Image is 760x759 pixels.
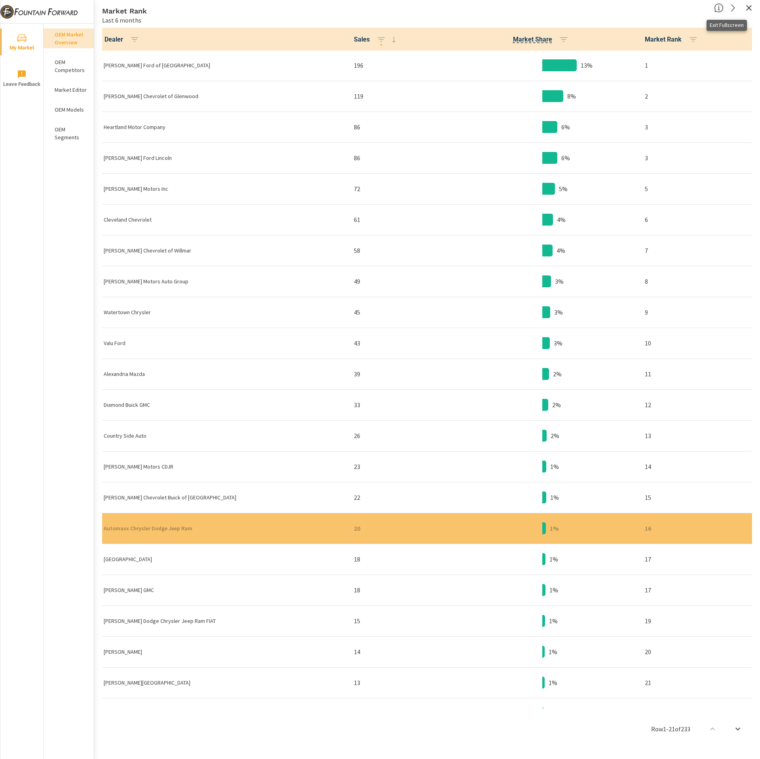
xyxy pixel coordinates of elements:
[645,122,751,132] p: 3
[3,70,41,89] span: Leave Feedback
[728,719,747,738] button: scroll to bottom
[354,616,440,626] p: 15
[104,277,341,285] p: [PERSON_NAME] Motors Auto Group
[552,400,561,410] p: 2%
[645,91,751,101] p: 2
[645,647,751,657] p: 20
[645,246,751,255] p: 7
[104,617,341,625] p: [PERSON_NAME] Dodge Chrysler Jeep Ram FIAT
[727,2,739,14] a: See more details in report
[561,122,570,132] p: 6%
[0,24,43,97] div: nav menu
[354,91,440,101] p: 119
[44,28,94,48] div: OEM Market Overview
[354,277,440,286] p: 49
[559,184,568,194] p: 5%
[554,338,562,348] p: 3%
[354,554,440,564] p: 18
[104,35,142,44] span: Dealer
[354,400,440,410] p: 33
[104,432,341,440] p: Country Side Auto
[645,369,751,379] p: 11
[102,7,147,15] h5: Market Rank
[554,307,563,317] p: 3%
[645,678,751,687] p: 21
[104,648,341,656] p: [PERSON_NAME]
[550,462,559,471] p: 1%
[104,679,341,687] p: [PERSON_NAME][GEOGRAPHIC_DATA]
[557,215,566,224] p: 4%
[354,338,440,348] p: 43
[645,35,701,44] span: Market Rank
[104,61,341,69] p: [PERSON_NAME] Ford of [GEOGRAPHIC_DATA]
[645,61,751,70] p: 1
[354,153,440,163] p: 86
[55,30,87,46] p: OEM Market Overview
[354,307,440,317] p: 45
[104,370,341,378] p: Alexandria Mazda
[513,35,552,44] span: Market Share
[513,35,572,44] span: Market Share
[104,123,341,131] p: Heartland Motor Company
[645,616,751,626] p: 19
[651,724,690,734] p: Row 1 - 21 of 233
[549,616,558,626] p: 1%
[104,339,341,347] p: Valu Ford
[44,56,94,76] div: OEM Competitors
[104,493,341,501] p: [PERSON_NAME] Chevrolet Buick of [GEOGRAPHIC_DATA]
[354,35,399,44] span: Sales
[104,308,341,316] p: Watertown Chrysler
[104,401,341,409] p: Diamond Buick GMC
[104,92,341,100] p: [PERSON_NAME] Chevrolet of Glenwood
[354,184,440,194] p: 72
[55,58,87,74] p: OEM Competitors
[354,524,440,533] p: 20
[104,185,341,193] p: [PERSON_NAME] Motors Inc
[645,524,751,533] p: 16
[645,277,751,286] p: 8
[645,462,751,471] p: 14
[645,153,751,163] p: 3
[104,154,341,162] p: [PERSON_NAME] Ford Lincoln
[55,125,87,141] p: OEM Segments
[645,338,751,348] p: 10
[104,216,341,224] p: Cleveland Chevrolet
[645,431,751,440] p: 13
[645,554,751,564] p: 17
[354,431,440,440] p: 26
[557,246,565,255] p: 4%
[549,585,558,595] p: 1%
[714,3,724,13] span: Market Rank shows you how you rank, in terms of sales, to other dealerships in your market. “Mark...
[104,586,341,594] p: [PERSON_NAME] GMC
[549,647,557,657] p: 1%
[549,678,557,687] p: 1%
[354,678,440,687] p: 13
[104,555,341,563] p: [GEOGRAPHIC_DATA]
[354,647,440,657] p: 14
[567,91,576,101] p: 8%
[550,493,559,502] p: 1%
[561,153,570,163] p: 6%
[44,84,94,96] div: Market Editor
[645,585,751,595] p: 17
[354,215,440,224] p: 61
[44,123,94,143] div: OEM Segments
[551,431,559,440] p: 2%
[55,86,87,94] p: Market Editor
[44,104,94,116] div: OEM Models
[354,122,440,132] p: 86
[645,215,751,224] p: 6
[354,493,440,502] p: 22
[553,369,562,379] p: 2%
[354,462,440,471] p: 23
[555,277,564,286] p: 3%
[645,307,751,317] p: 9
[645,184,751,194] p: 5
[354,246,440,255] p: 58
[549,554,558,564] p: 1%
[102,15,141,25] p: Last 6 months
[645,400,751,410] p: 12
[645,493,751,502] p: 15
[104,247,341,254] p: [PERSON_NAME] Chevrolet of Willmar
[55,106,87,114] p: OEM Models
